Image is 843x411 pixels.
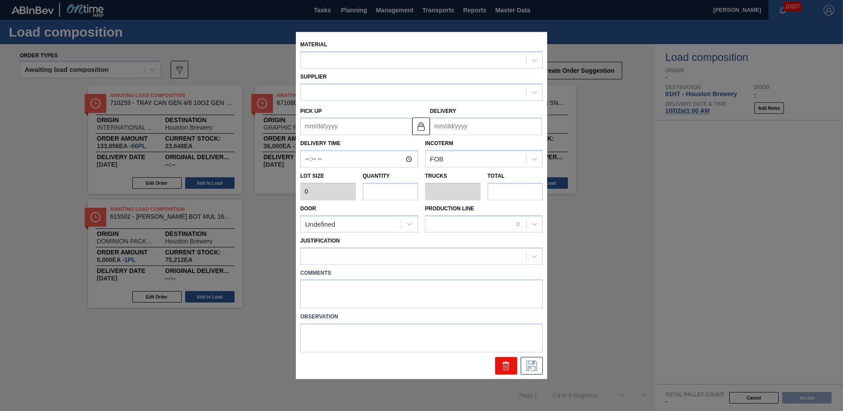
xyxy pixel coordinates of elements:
label: Production Line [425,205,474,212]
label: Pick up [300,108,322,114]
label: Supplier [300,74,327,80]
input: mm/dd/yyyy [430,118,542,135]
label: Door [300,205,316,212]
div: FOB [430,155,444,163]
label: Lot size [300,170,356,183]
label: Justification [300,238,340,244]
label: Total [488,173,505,179]
label: Delivery [430,108,456,114]
div: Undefined [305,220,335,228]
input: mm/dd/yyyy [300,118,412,135]
div: Delete Suggestion [495,357,517,375]
label: Delivery Time [300,138,418,150]
label: Trucks [425,173,447,179]
div: Save Suggestion [521,357,543,375]
label: Material [300,41,327,48]
button: locked [412,117,430,135]
label: Incoterm [425,141,453,147]
img: locked [416,121,426,131]
label: Quantity [363,173,390,179]
label: Observation [300,311,543,324]
label: Comments [300,267,543,280]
